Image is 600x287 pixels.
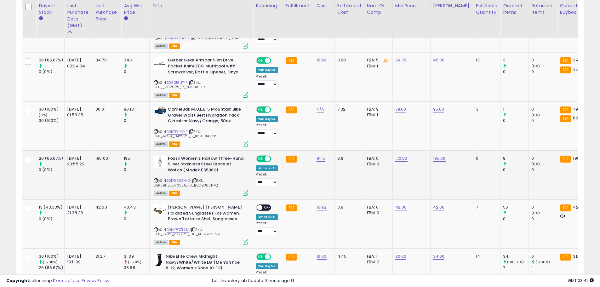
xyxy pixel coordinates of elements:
[154,80,207,89] span: | SKU: DEP__062625_17_B09316LFYP
[168,57,244,77] b: Gerber Gear Armbar Slim Drive Pocket Knife EDC Multitool with Screwdriver, Bottle Opener, Onyx
[503,3,526,16] div: Ordered Items
[433,106,444,112] a: 95.00
[573,106,584,112] span: 79.67
[256,165,278,171] div: Amazon AI
[560,57,571,64] small: FBA
[270,107,280,112] span: OFF
[168,106,244,126] b: CamelBak M.U.L.E. 5 Mountain Bike Gravel Waist Belt Hydration Pack Gibraltar Navy/Orange, 50oz
[95,106,116,112] div: 80.01
[531,204,557,210] div: 0
[573,155,579,161] span: 195
[337,106,359,112] div: 7.32
[39,216,64,222] div: 0 (0%)
[39,156,64,161] div: 20 (66.67%)
[67,254,88,265] div: [DATE] 19:11:09
[39,204,64,210] div: 13 (43.33%)
[395,253,407,260] a: 30.00
[124,69,149,75] div: 0
[67,156,88,167] div: [DATE] 23:55:22
[154,106,166,114] img: 41BiubZTqFL._SL40_.jpg
[169,191,180,196] span: FBA
[168,204,244,224] b: [PERSON_NAME] [PERSON_NAME] Polarized Sunglasses For Women, Brown Tortoise Shell Sunglasses
[124,16,128,21] small: Avg Win Price.
[503,106,529,112] div: 1
[317,106,324,112] a: N/A
[367,3,390,16] div: Num of Comp.
[560,115,571,122] small: FBA
[503,265,529,271] div: 7
[124,254,149,259] div: 31.39
[191,36,238,41] span: | SKU: B01GW2HF98_6.34
[39,254,64,259] div: 30 (100%)
[531,265,557,271] div: 1
[507,260,524,265] small: (385.71%)
[395,155,408,162] a: 170.00
[317,204,327,210] a: 16.92
[152,3,250,9] div: Title
[39,57,64,63] div: 26 (86.67%)
[124,216,149,222] div: 0
[154,156,166,168] img: 31cih07VNqL._SL40_.jpg
[337,254,359,259] div: 4.45
[503,167,529,173] div: 0
[503,254,529,259] div: 34
[337,156,359,161] div: 3.9
[256,116,278,122] div: Win BuyBox
[154,57,166,70] img: 31nfMDqTSDS._SL40_.jpg
[337,204,359,210] div: 3.9
[531,69,557,75] div: 0
[531,112,540,118] small: (0%)
[573,57,582,63] span: 34.7
[167,129,187,135] a: B0BFD14GYP
[124,106,149,112] div: 80.13
[154,254,164,266] img: 31nZRCCf6AL._SL40_.jpg
[476,3,498,16] div: Fulfillable Quantity
[531,57,557,63] div: 0
[503,118,529,123] div: 0
[39,167,64,173] div: 0 (0%)
[560,106,571,113] small: FBA
[39,3,62,16] div: Days In Stock
[503,204,529,210] div: 56
[367,204,388,210] div: FBA: 0
[154,43,168,49] span: All listings currently available for purchase on Amazon
[337,3,362,16] div: Fulfillment Cost
[256,123,278,137] div: Preset:
[531,162,540,167] small: (0%)
[39,16,43,21] small: Days In Stock.
[256,221,278,235] div: Preset:
[67,204,88,216] div: [DATE] 21:38:36
[154,204,166,217] img: 31b9PIIPKSL._SL40_.jpg
[395,106,406,112] a: 79.00
[124,204,149,210] div: 40.43
[257,156,265,161] span: ON
[43,260,58,265] small: (15.38%)
[270,156,280,161] span: OFF
[573,115,584,121] span: 80.08
[531,210,540,215] small: (0%)
[39,69,64,75] div: 0 (0%)
[395,3,428,9] div: Min Price
[317,3,332,9] div: Cost
[257,107,265,112] span: ON
[476,156,495,161] div: 0
[317,253,327,260] a: 16.00
[560,156,571,163] small: FBA
[367,259,388,265] div: FBM: 2
[560,66,571,73] small: FBA
[476,57,495,63] div: 13
[154,204,248,244] div: ASIN:
[95,156,116,161] div: 195.00
[531,118,557,123] div: 0
[124,265,149,271] div: 33.68
[212,278,594,284] div: Last InventoryLab Update: 3 hours ago.
[256,3,280,9] div: Repricing
[270,254,280,260] span: OFF
[256,172,278,187] div: Preset:
[67,57,88,69] div: [DATE] 02:34:34
[560,3,592,16] div: Current Buybox Price
[395,57,407,63] a: 34.70
[154,191,168,196] span: All listings currently available for purchase on Amazon
[476,106,495,112] div: 3
[39,265,64,271] div: 26 (86.67%)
